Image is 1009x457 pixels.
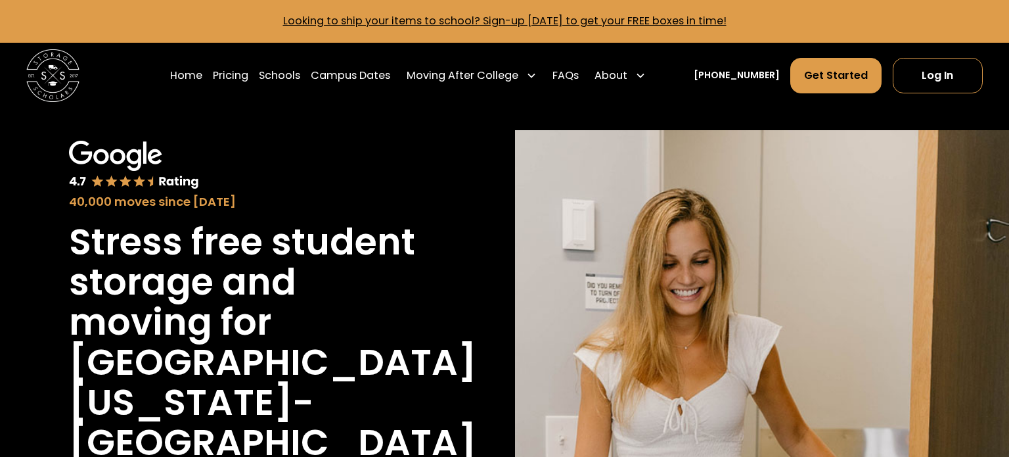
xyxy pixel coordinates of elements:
[893,58,983,93] a: Log In
[213,57,248,94] a: Pricing
[407,68,518,84] div: Moving After College
[170,57,202,94] a: Home
[694,68,780,82] a: [PHONE_NUMBER]
[790,58,882,93] a: Get Started
[69,141,199,191] img: Google 4.7 star rating
[552,57,579,94] a: FAQs
[594,68,627,84] div: About
[259,57,300,94] a: Schools
[311,57,390,94] a: Campus Dates
[401,57,542,94] div: Moving After College
[26,49,79,103] img: Storage Scholars main logo
[26,49,79,103] a: home
[69,222,424,342] h1: Stress free student storage and moving for
[283,13,727,28] a: Looking to ship your items to school? Sign-up [DATE] to get your FREE boxes in time!
[69,193,424,210] div: 40,000 moves since [DATE]
[589,57,651,94] div: About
